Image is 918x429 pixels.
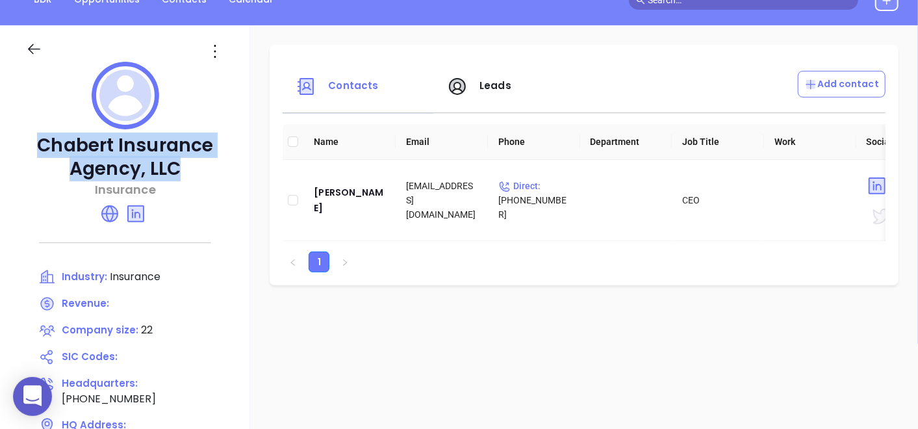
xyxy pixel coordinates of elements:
[396,124,488,160] th: Email
[26,134,224,181] p: Chabert Insurance Agency, LLC
[141,322,153,337] span: 22
[62,270,107,283] span: Industry:
[303,124,396,160] th: Name
[62,391,156,406] span: [PHONE_NUMBER]
[328,79,378,92] span: Contacts
[289,259,297,266] span: left
[335,252,355,272] li: Next Page
[92,62,159,129] img: profile logo
[804,77,879,91] p: Add contact
[62,296,109,310] span: Revenue:
[309,252,329,272] a: 1
[62,376,138,390] span: Headquarters:
[672,160,764,241] td: CEO
[479,79,511,92] span: Leads
[396,160,488,241] td: [EMAIL_ADDRESS][DOMAIN_NAME]
[283,252,303,272] li: Previous Page
[314,185,385,216] a: [PERSON_NAME]
[672,124,764,160] th: Job Title
[309,252,329,272] li: 1
[764,124,856,160] th: Work
[283,252,303,272] button: left
[498,179,570,222] p: [PHONE_NUMBER]
[341,259,349,266] span: right
[62,350,118,363] span: SIC Codes:
[110,269,160,284] span: Insurance
[498,181,541,191] span: Direct :
[335,252,355,272] button: right
[62,323,138,337] span: Company size:
[26,181,224,198] p: Insurance
[488,124,580,160] th: Phone
[580,124,672,160] th: Department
